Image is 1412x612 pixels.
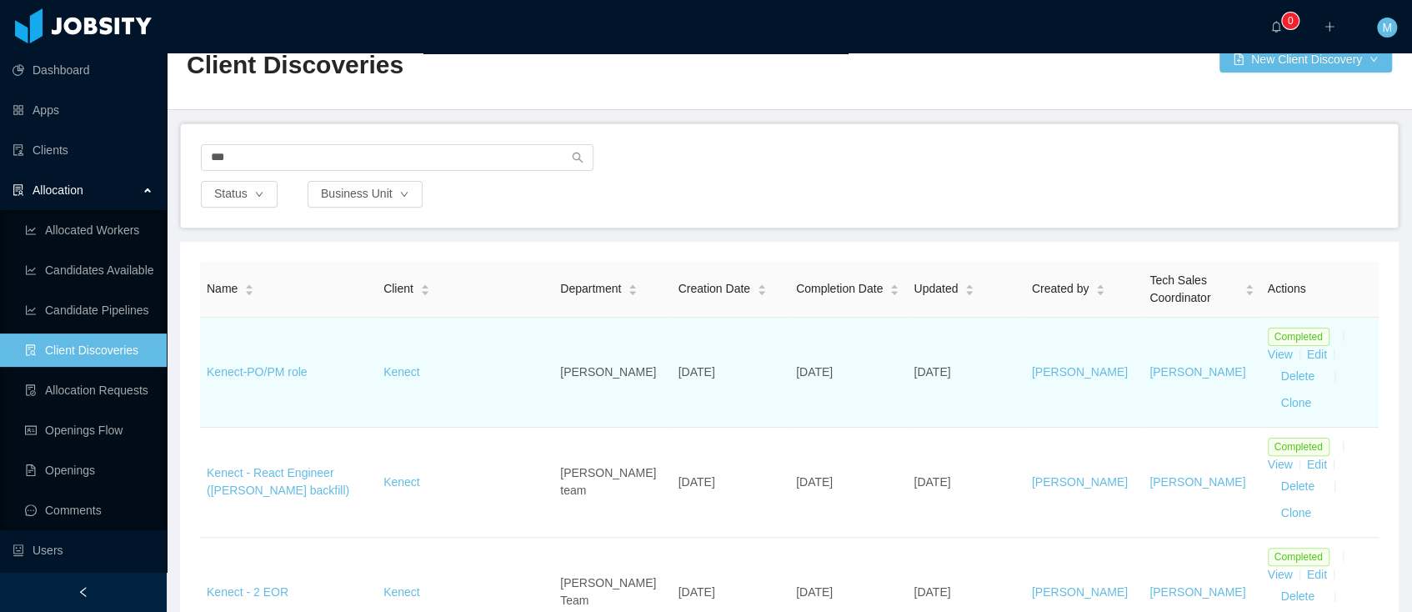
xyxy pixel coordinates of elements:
button: Business Uniticon: down [308,181,423,208]
i: icon: plus [1324,21,1335,33]
td: [DATE] [907,318,1024,428]
td: [PERSON_NAME] team [553,428,671,538]
a: Edit [1307,568,1327,581]
td: [DATE] [672,318,789,428]
a: icon: line-chartAllocated Workers [25,213,153,247]
button: icon: file-addNew Client Discoverydown [1219,46,1392,73]
span: Completed [1268,328,1329,346]
td: [DATE] [789,428,907,538]
span: Created by [1032,280,1089,298]
div: Sort [964,282,974,293]
i: icon: caret-up [245,283,254,288]
a: [PERSON_NAME] [1149,365,1245,379]
div: Sort [1095,282,1105,293]
i: icon: caret-up [1244,283,1254,288]
button: Delete [1268,584,1328,610]
a: View [1268,348,1293,361]
span: Department [560,280,621,298]
a: View [1268,458,1293,471]
span: Completed [1268,548,1329,566]
i: icon: caret-down [890,288,899,293]
span: Tech Sales Coordinator [1149,272,1237,307]
a: [PERSON_NAME] [1032,475,1128,489]
a: Kenect [383,475,420,489]
a: icon: file-textOpenings [25,454,153,487]
td: [DATE] [789,318,907,428]
a: View [1268,568,1293,581]
a: icon: line-chartCandidate Pipelines [25,293,153,327]
td: [PERSON_NAME] [553,318,671,428]
a: icon: auditClients [13,133,153,167]
a: [PERSON_NAME] [1032,585,1128,599]
span: Creation Date [678,280,750,298]
h2: Client Discoveries [187,48,789,83]
a: [PERSON_NAME] [1149,585,1245,599]
button: Clone [1268,500,1325,527]
i: icon: bell [1270,21,1282,33]
span: Client [383,280,413,298]
span: Allocation [33,183,83,197]
i: icon: caret-up [1096,283,1105,288]
button: Delete [1268,364,1328,390]
i: icon: caret-down [965,288,974,293]
i: icon: caret-up [628,283,638,288]
a: [PERSON_NAME] [1149,475,1245,489]
td: [DATE] [672,428,789,538]
button: Statusicon: down [201,181,278,208]
div: Sort [628,282,638,293]
span: Completion Date [796,280,883,298]
a: [PERSON_NAME] [1032,365,1128,379]
a: icon: appstoreApps [13,93,153,127]
a: Kenect [383,585,420,599]
a: icon: idcardOpenings Flow [25,414,153,447]
a: Edit [1307,458,1327,471]
button: Delete [1268,474,1328,500]
div: Sort [420,282,430,293]
a: icon: robotUsers [13,534,153,567]
a: Kenect-PO/PM role [207,365,308,379]
i: icon: caret-down [628,288,638,293]
i: icon: solution [13,184,24,196]
div: Sort [244,282,254,293]
i: icon: caret-down [757,288,766,293]
i: icon: caret-down [245,288,254,293]
i: icon: caret-down [1096,288,1105,293]
a: Kenect - 2 EOR [207,585,288,599]
a: Kenect - React Engineer ([PERSON_NAME] backfill) [207,466,349,497]
a: icon: pie-chartDashboard [13,53,153,87]
div: Sort [757,282,767,293]
button: Clone [1268,390,1325,417]
a: icon: line-chartCandidates Available [25,253,153,287]
i: icon: caret-up [420,283,429,288]
i: icon: caret-down [420,288,429,293]
td: [DATE] [907,428,1024,538]
div: Sort [889,282,899,293]
i: icon: caret-up [965,283,974,288]
i: icon: caret-down [1244,288,1254,293]
span: Actions [1268,282,1306,295]
a: icon: messageComments [25,494,153,527]
i: icon: search [572,152,583,163]
span: Updated [914,280,958,298]
sup: 0 [1282,13,1299,29]
i: icon: caret-up [890,283,899,288]
a: Edit [1307,348,1327,361]
a: icon: file-doneAllocation Requests [25,374,153,407]
a: icon: file-searchClient Discoveries [25,334,153,367]
i: icon: caret-up [757,283,766,288]
span: M [1382,18,1392,38]
div: Sort [1244,282,1254,293]
span: Name [207,280,238,298]
a: Kenect [383,365,420,379]
span: Completed [1268,438,1329,456]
